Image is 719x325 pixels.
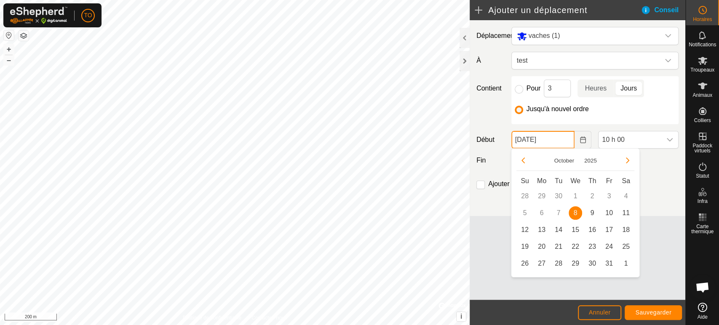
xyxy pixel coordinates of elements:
[569,223,582,237] span: 15
[690,274,715,300] div: Open chat
[584,221,601,238] td: 16
[584,188,601,205] td: 2
[533,255,550,272] td: 27
[537,177,546,184] span: Mo
[589,309,611,316] span: Annuler
[516,154,530,167] button: Previous Month
[584,238,601,255] td: 23
[692,93,712,98] span: Animaux
[606,177,612,184] span: Fr
[619,240,633,253] span: 25
[533,238,550,255] td: 20
[660,52,676,69] div: dropdown trigger
[581,156,600,165] button: Choose Year
[620,83,637,93] span: Jours
[527,85,541,92] label: Pour
[661,131,678,148] div: dropdown trigger
[602,223,616,237] span: 17
[488,181,613,187] label: Ajouter un autre déplacement programmé
[473,27,508,45] label: Déplacement
[621,154,634,167] button: Next Month
[570,177,580,184] span: We
[516,255,533,272] td: 26
[617,205,634,221] td: 11
[567,255,584,272] td: 29
[535,223,548,237] span: 13
[550,221,567,238] td: 14
[516,205,533,221] td: 5
[513,27,660,45] span: vaches
[473,135,508,145] label: Début
[4,44,14,54] button: +
[622,177,631,184] span: Sa
[475,5,641,15] h2: Ajouter un déplacement
[619,206,633,220] span: 11
[689,42,716,47] span: Notifications
[567,188,584,205] td: 1
[569,206,582,220] span: 8
[641,5,685,15] div: Conseil
[550,188,567,205] td: 30
[617,221,634,238] td: 18
[518,240,532,253] span: 19
[635,309,671,316] span: Sauvegarder
[584,205,601,221] td: 9
[617,255,634,272] td: 1
[602,206,616,220] span: 10
[585,83,607,93] span: Heures
[516,188,533,205] td: 28
[617,238,634,255] td: 25
[521,177,529,184] span: Su
[533,221,550,238] td: 13
[585,257,599,270] span: 30
[550,238,567,255] td: 21
[602,257,616,270] span: 31
[183,314,241,322] a: Politique de confidentialité
[697,314,707,320] span: Aide
[688,143,717,153] span: Paddock virtuels
[617,188,634,205] td: 4
[619,257,633,270] span: 1
[693,17,712,22] span: Horaires
[696,173,709,178] span: Statut
[555,177,562,184] span: Tu
[511,148,640,277] div: Choose Date
[535,240,548,253] span: 20
[460,313,462,320] span: i
[552,257,565,270] span: 28
[518,223,532,237] span: 12
[550,205,567,221] td: 7
[601,221,617,238] td: 17
[584,255,601,272] td: 30
[585,240,599,253] span: 23
[473,155,508,165] label: Fin
[569,257,582,270] span: 29
[457,312,466,321] button: i
[552,240,565,253] span: 21
[660,27,676,45] div: dropdown trigger
[585,223,599,237] span: 16
[567,238,584,255] td: 22
[588,177,596,184] span: Th
[697,199,707,204] span: Infra
[602,240,616,253] span: 24
[694,118,711,123] span: Colliers
[473,52,508,69] label: À
[516,221,533,238] td: 12
[686,299,719,323] a: Aide
[473,83,508,93] label: Contient
[84,11,92,20] span: TO
[518,257,532,270] span: 26
[550,255,567,272] td: 28
[552,223,565,237] span: 14
[10,7,67,24] img: Logo Gallagher
[601,188,617,205] td: 3
[533,188,550,205] td: 29
[4,55,14,65] button: –
[516,238,533,255] td: 19
[599,131,661,148] span: 10 h 00
[535,257,548,270] span: 27
[569,240,582,253] span: 22
[551,156,577,165] button: Choose Month
[567,205,584,221] td: 8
